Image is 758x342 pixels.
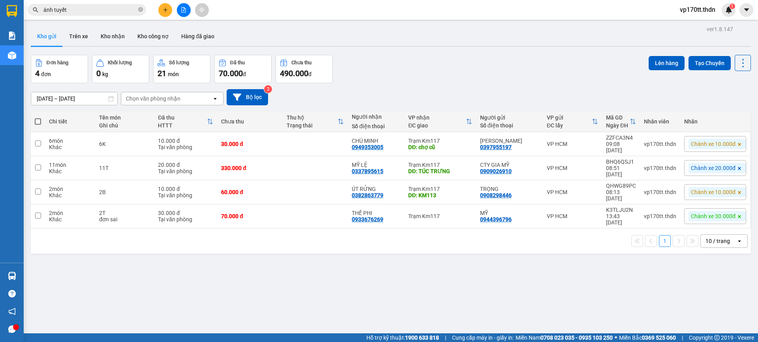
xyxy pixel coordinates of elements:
[158,138,213,144] div: 10.000 đ
[408,144,472,150] div: DĐ: chợ cũ
[408,122,466,129] div: ĐC giao
[34,14,109,20] strong: (NHÀ XE [GEOGRAPHIC_DATA])
[153,55,210,83] button: Số lượng21món
[705,237,730,245] div: 10 / trang
[99,114,150,121] div: Tên món
[682,333,683,342] span: |
[606,114,630,121] div: Mã GD
[99,189,150,195] div: 2B
[689,56,731,70] button: Tạo Chuyến
[158,114,207,121] div: Đã thu
[3,42,54,61] span: Số 170 [PERSON_NAME], P8, Q11, [GEOGRAPHIC_DATA][PERSON_NAME]
[214,55,272,83] button: Đã thu70.000đ
[480,186,539,192] div: TRỌNG
[731,4,734,9] span: 1
[714,335,720,340] span: copyright
[31,27,63,46] button: Kho gửi
[221,165,278,171] div: 330.000 đ
[480,122,539,129] div: Số điện thoại
[602,111,640,132] th: Toggle SortBy
[199,7,205,13] span: aim
[8,32,16,40] img: solution-icon
[649,56,685,70] button: Lên hàng
[158,144,213,150] div: Tại văn phòng
[264,85,272,93] sup: 2
[480,192,512,198] div: 0908298446
[543,111,602,132] th: Toggle SortBy
[49,186,91,192] div: 2 món
[221,213,278,219] div: 70.000 đ
[408,138,472,144] div: Trạm Km117
[352,210,400,216] div: THẾ PHI
[480,210,539,216] div: MỸ
[480,168,512,174] div: 0909026910
[243,71,246,77] span: đ
[684,118,746,125] div: Nhãn
[547,122,592,129] div: ĐC lấy
[606,183,636,189] div: QHWG89PC
[352,186,400,192] div: ÚT RỬNG
[480,138,539,144] div: LỆ HẰNG
[221,141,278,147] div: 30.000 đ
[644,165,676,171] div: vp170tt.thdn
[47,60,68,65] div: Đơn hàng
[8,272,16,280] img: warehouse-icon
[691,140,735,148] span: Chành xe 10.000đ
[63,27,94,46] button: Trên xe
[31,92,117,105] input: Select a date range.
[94,27,131,46] button: Kho nhận
[352,123,400,129] div: Số điện thoại
[158,210,213,216] div: 30.000 đ
[644,141,676,147] div: vp170tt.thdn
[163,7,168,13] span: plus
[283,111,348,132] th: Toggle SortBy
[7,5,17,17] img: logo-vxr
[60,32,79,37] span: VP Nhận:
[691,189,735,196] span: Chành xe 10.000đ
[177,3,191,17] button: file-add
[221,118,278,125] div: Chưa thu
[35,69,39,78] span: 4
[8,51,16,60] img: warehouse-icon
[606,159,636,165] div: BHQ6QSJ1
[352,138,400,144] div: CHÚ MINH
[408,186,472,192] div: Trạm Km117
[606,122,630,129] div: Ngày ĐH
[606,135,636,141] div: ZZFCA3N4
[5,6,25,25] img: logo
[691,213,735,220] span: Chành xe 30.000đ
[366,333,439,342] span: Hỗ trợ kỹ thuật:
[131,27,175,46] button: Kho công nợ
[96,69,101,78] span: 0
[158,168,213,174] div: Tại văn phòng
[606,189,636,202] div: 08:13 [DATE]
[221,189,278,195] div: 60.000 đ
[181,7,186,13] span: file-add
[619,333,676,342] span: Miền Bắc
[644,213,676,219] div: vp170tt.thdn
[352,192,383,198] div: 0382863779
[230,60,245,65] div: Đã thu
[99,165,150,171] div: 11T
[516,333,613,342] span: Miền Nam
[49,210,91,216] div: 2 món
[138,6,143,14] span: close-circle
[175,27,221,46] button: Hàng đã giao
[78,32,103,37] span: Trạm Km117
[276,55,333,83] button: Chưa thu490.000đ
[158,69,166,78] span: 21
[99,141,150,147] div: 6K
[8,290,16,297] span: question-circle
[31,55,88,83] button: Đơn hàng4đơn
[739,3,753,17] button: caret-down
[291,60,311,65] div: Chưa thu
[158,216,213,222] div: Tại văn phòng
[408,162,472,168] div: Trạm Km117
[195,3,209,17] button: aim
[707,25,733,34] div: ver 1.8.147
[158,162,213,168] div: 20.000 đ
[642,335,676,341] strong: 0369 525 060
[408,213,472,219] div: Trạm Km117
[615,336,617,339] span: ⚪️
[287,122,338,129] div: Trạng thái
